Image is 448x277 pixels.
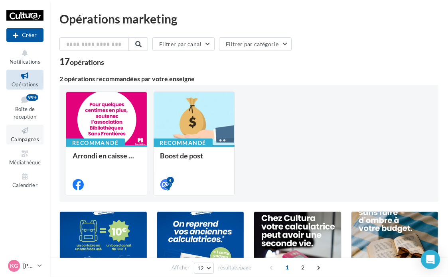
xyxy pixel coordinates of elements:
div: Recommandé [154,138,213,147]
span: 1 [281,261,294,274]
div: 99+ [26,94,38,101]
a: Opérations [6,70,43,89]
div: Open Intercom Messenger [421,250,440,269]
div: Boost de post [160,152,228,168]
a: Campagnes [6,125,43,144]
p: [PERSON_NAME] [23,262,34,270]
span: Opérations [12,81,38,88]
a: Calendrier [6,170,43,190]
span: Boîte de réception [14,106,36,120]
div: 2 opérations recommandées par votre enseigne [59,76,438,82]
a: KG [PERSON_NAME] [6,258,43,273]
a: Médiathèque [6,148,43,167]
div: opérations [70,59,104,66]
div: Recommandé [66,138,125,147]
span: Notifications [10,59,40,65]
div: 4 [167,177,174,184]
span: 2 [296,261,309,274]
button: Filtrer par canal [152,37,215,51]
span: 12 [197,265,204,271]
span: Afficher [172,264,189,271]
div: Opérations marketing [59,13,438,25]
a: Boîte de réception99+ [6,93,43,122]
span: résultats/page [218,264,251,271]
div: 17 [59,57,104,66]
span: Campagnes [11,136,39,142]
button: 12 [194,263,214,274]
span: Calendrier [12,182,37,188]
div: Arrondi en caisse octobre [73,152,140,168]
span: Médiathèque [9,159,41,166]
button: Filtrer par catégorie [219,37,292,51]
div: Nouvelle campagne [6,28,43,42]
button: Notifications [6,47,43,66]
button: Créer [6,28,43,42]
span: KG [10,262,18,270]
